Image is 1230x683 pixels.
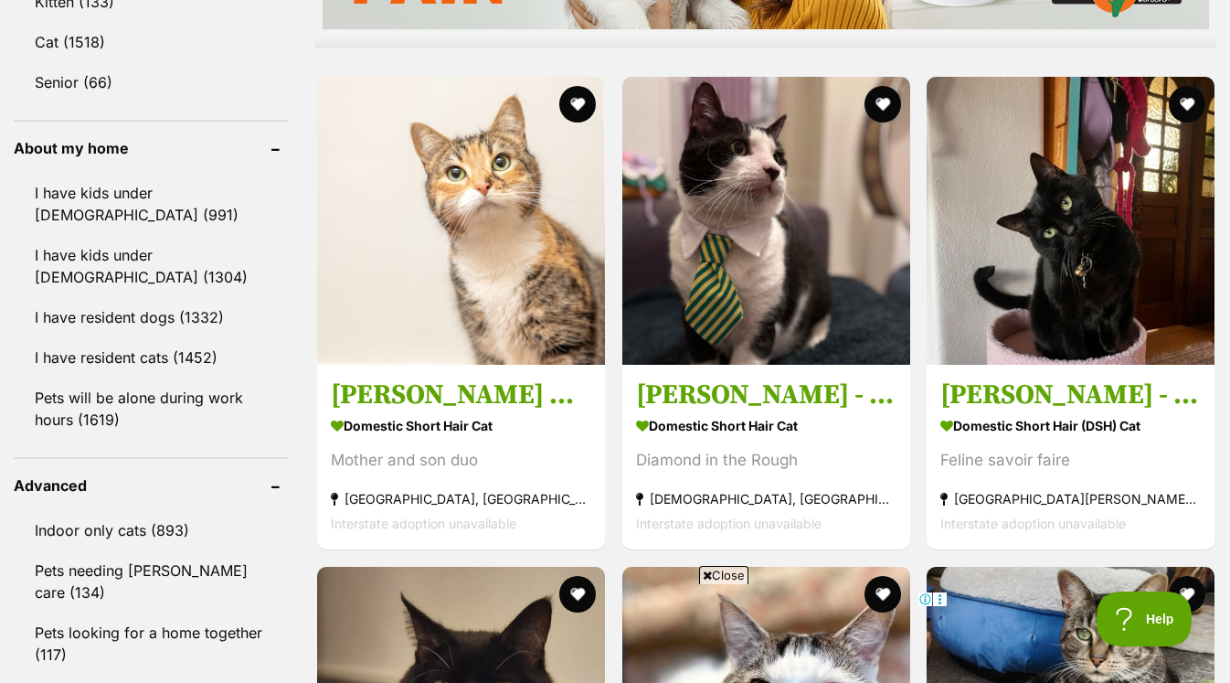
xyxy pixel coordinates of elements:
strong: [DEMOGRAPHIC_DATA], [GEOGRAPHIC_DATA] [636,486,896,511]
a: Pets looking for a home together (117) [14,614,288,674]
h3: [PERSON_NAME] - In [PERSON_NAME] care in [DEMOGRAPHIC_DATA] [636,378,896,412]
img: Esther & Everett - In foster care in Flemington - Domestic Short Hair Cat [317,77,605,365]
strong: Domestic Short Hair Cat [636,412,896,439]
button: favourite [864,86,900,123]
a: [PERSON_NAME] - In [PERSON_NAME] care in [GEOGRAPHIC_DATA][PERSON_NAME] Domestic Short Hair (DSH)... [927,364,1214,550]
a: [PERSON_NAME] & [PERSON_NAME] - In [PERSON_NAME] care in [GEOGRAPHIC_DATA] Domestic Short Hair Ca... [317,364,605,550]
img: Carl - In foster care in Templestowe - Domestic Short Hair Cat [622,77,910,365]
strong: [GEOGRAPHIC_DATA][PERSON_NAME], [GEOGRAPHIC_DATA] [940,486,1201,511]
a: I have resident dogs (1332) [14,298,288,336]
a: Pets will be alone during work hours (1619) [14,379,288,439]
div: Feline savoir faire [940,448,1201,473]
iframe: Help Scout Beacon - Open [1097,592,1193,646]
span: Close [699,566,748,584]
a: Indoor only cats (893) [14,511,288,550]
div: Mother and son duo [331,448,591,473]
a: Cat (1518) [14,23,288,61]
strong: [GEOGRAPHIC_DATA], [GEOGRAPHIC_DATA] [331,486,591,511]
a: I have kids under [DEMOGRAPHIC_DATA] (991) [14,174,288,234]
h3: [PERSON_NAME] & [PERSON_NAME] - In [PERSON_NAME] care in [GEOGRAPHIC_DATA] [331,378,591,412]
button: favourite [559,86,596,123]
a: I have resident cats (1452) [14,338,288,377]
button: favourite [864,576,900,613]
span: Interstate adoption unavailable [331,516,516,531]
button: favourite [1169,86,1205,123]
strong: Domestic Short Hair (DSH) Cat [940,412,1201,439]
strong: Domestic Short Hair Cat [331,412,591,439]
h3: [PERSON_NAME] - In [PERSON_NAME] care in [GEOGRAPHIC_DATA][PERSON_NAME] [940,378,1201,412]
a: [PERSON_NAME] - In [PERSON_NAME] care in [DEMOGRAPHIC_DATA] Domestic Short Hair Cat Diamond in th... [622,364,910,550]
iframe: Advertisement [282,592,948,674]
a: Pets needing [PERSON_NAME] care (134) [14,551,288,612]
button: favourite [1169,576,1205,613]
img: Luna Kitty - In foster care in Mount Martha - Domestic Short Hair (DSH) Cat [927,77,1214,365]
a: I have kids under [DEMOGRAPHIC_DATA] (1304) [14,236,288,296]
div: Diamond in the Rough [636,448,896,473]
header: About my home [14,140,288,156]
header: Advanced [14,477,288,494]
span: Interstate adoption unavailable [940,516,1126,531]
a: Senior (66) [14,63,288,101]
button: favourite [559,576,596,613]
span: Interstate adoption unavailable [636,516,822,531]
